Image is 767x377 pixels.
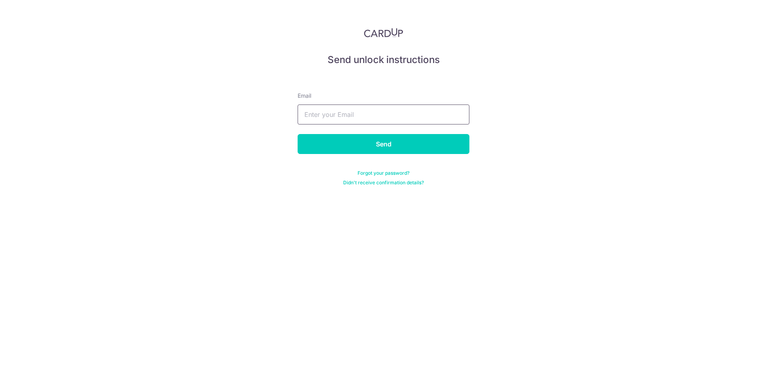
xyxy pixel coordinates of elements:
h5: Send unlock instructions [298,53,469,66]
input: Send [298,134,469,154]
input: Enter your Email [298,105,469,124]
a: Forgot your password? [358,170,409,176]
img: CardUp Logo [364,28,403,38]
span: translation missing: en.devise.label.Email [298,92,311,99]
a: Didn't receive confirmation details? [343,180,424,186]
